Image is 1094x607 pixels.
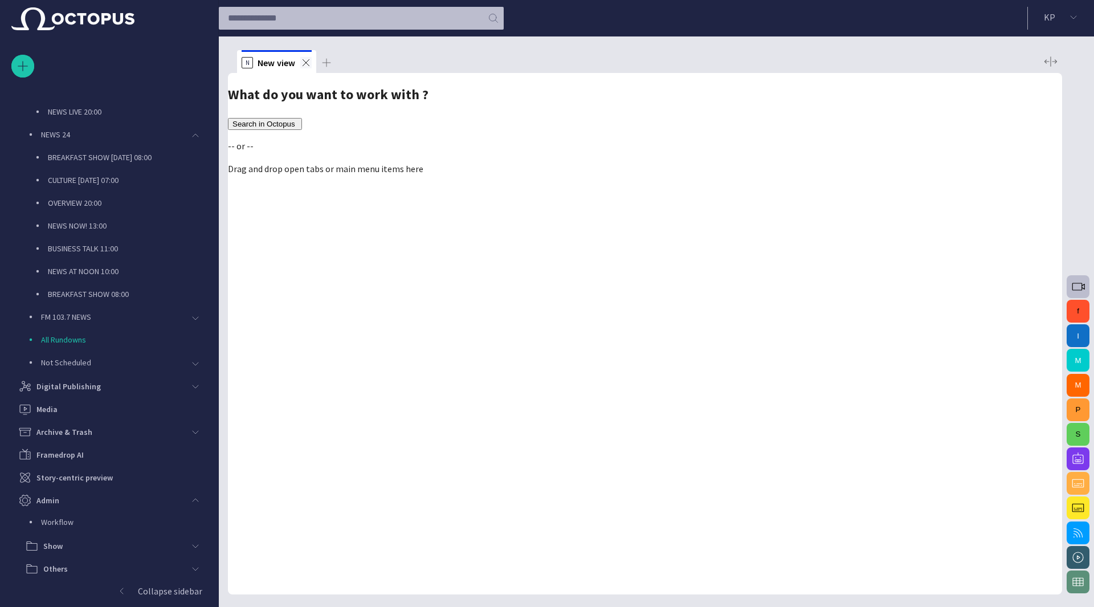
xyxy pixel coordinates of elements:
p: -- or -- [228,139,1062,153]
div: Media [11,398,207,421]
button: I [1067,324,1089,347]
div: BUSINESS TALK 11:00 [25,238,207,261]
p: Drag and drop open tabs or main menu items here [228,162,1062,176]
div: NEWS AT NOON 10:00 [25,261,207,284]
button: P [1067,398,1089,421]
p: NEWS 24 [41,129,184,140]
p: BREAKFAST SHOW [DATE] 08:00 [48,152,207,163]
p: CULTURE [DATE] 07:00 [48,174,207,186]
div: CULTURE [DATE] 07:00 [25,170,207,193]
p: Admin [36,495,59,506]
p: NEWS LIVE 20:00 [48,106,207,117]
div: Story-centric preview [11,466,207,489]
div: OVERVIEW 20:00 [25,193,207,215]
p: FM 103.7 NEWS [41,311,184,323]
p: Media [36,404,58,415]
button: f [1067,300,1089,323]
p: Not Scheduled [41,357,184,368]
div: BREAKFAST SHOW [DATE] 08:00 [25,147,207,170]
div: BREAKFAST SHOW 08:00 [25,284,207,307]
p: N [242,57,253,68]
button: S [1067,423,1089,446]
p: Show [43,540,63,552]
button: Collapse sidebar [11,580,207,602]
div: NEWS NOW! 13:00 [25,215,207,238]
p: Archive & Trash [36,426,92,438]
button: Search in Octopus [228,118,302,130]
p: K P [1044,10,1055,24]
div: NEWS LIVE 20:00 [25,101,207,124]
p: Digital Publishing [36,381,101,392]
p: BREAKFAST SHOW 08:00 [48,288,207,300]
div: All Rundowns [18,329,207,352]
button: M [1067,374,1089,397]
h2: What do you want to work with ? [228,84,1062,105]
div: Workflow [18,512,207,535]
button: KP [1035,7,1087,27]
p: Framedrop AI [36,449,84,461]
button: M [1067,349,1089,372]
p: Workflow [41,516,207,528]
p: OVERVIEW 20:00 [48,197,207,209]
p: BUSINESS TALK 11:00 [48,243,207,254]
p: NEWS NOW! 13:00 [48,220,207,231]
p: Others [43,563,68,575]
p: Collapse sidebar [138,584,202,598]
p: NEWS AT NOON 10:00 [48,266,207,277]
p: All Rundowns [41,334,207,345]
div: Framedrop AI [11,443,207,466]
p: Story-centric preview [36,472,113,483]
div: NNew view [237,50,316,73]
img: Octopus News Room [11,7,134,30]
span: New view [258,57,296,68]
